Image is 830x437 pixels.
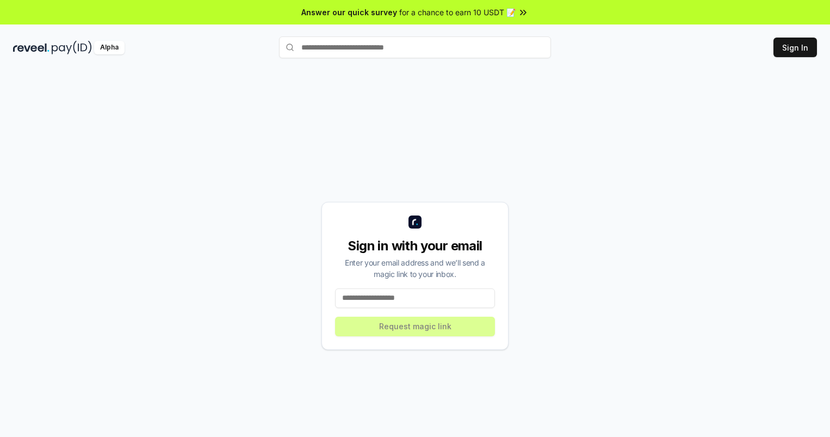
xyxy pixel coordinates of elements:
img: logo_small [408,216,422,229]
span: Answer our quick survey [301,7,397,18]
button: Sign In [773,38,817,57]
div: Sign in with your email [335,237,495,255]
span: for a chance to earn 10 USDT 📝 [399,7,516,18]
div: Enter your email address and we’ll send a magic link to your inbox. [335,257,495,280]
div: Alpha [94,41,125,54]
img: reveel_dark [13,41,49,54]
img: pay_id [52,41,92,54]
